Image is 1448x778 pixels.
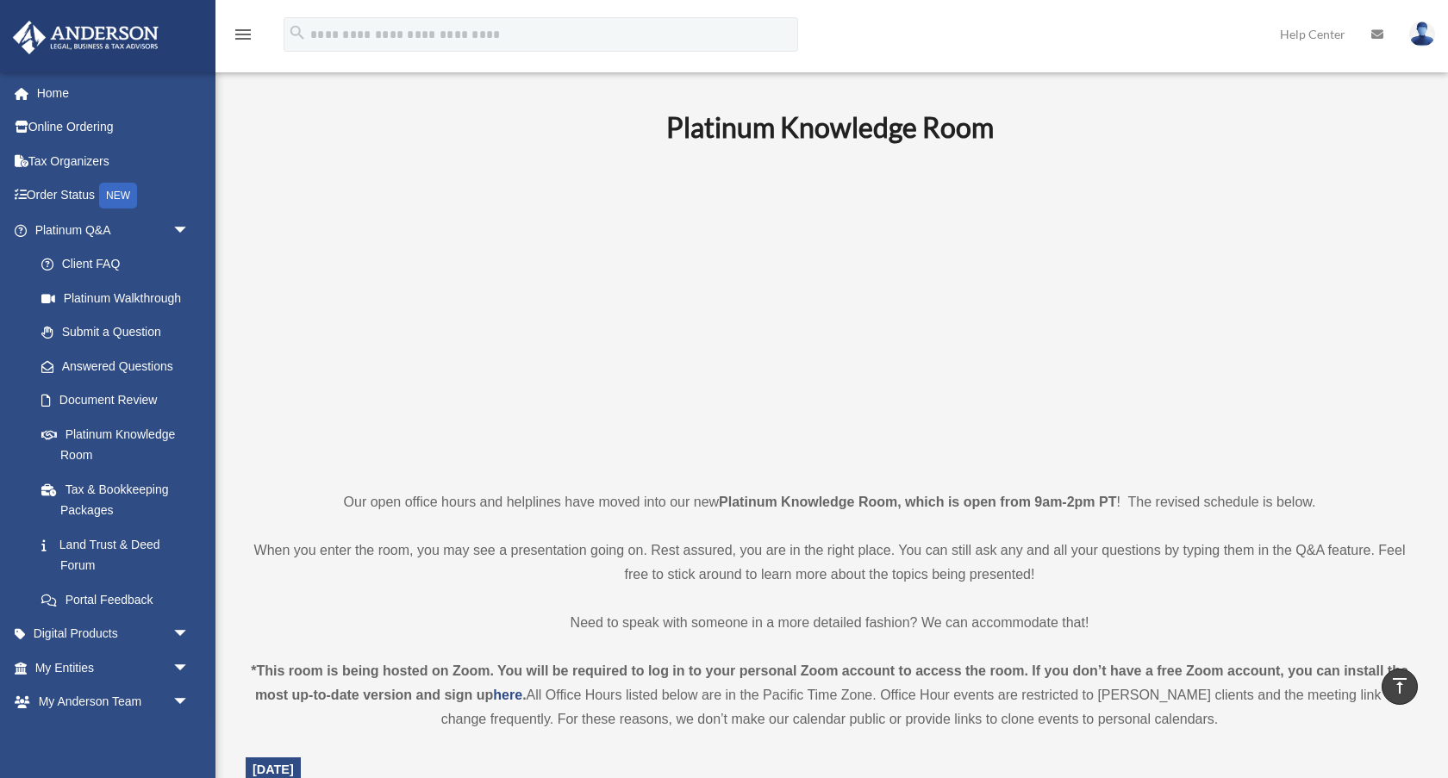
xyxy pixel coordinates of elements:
[24,315,215,350] a: Submit a Question
[253,762,294,776] span: [DATE]
[12,650,215,685] a: My Entitiesarrow_drop_down
[246,611,1414,635] p: Need to speak with someone in a more detailed fashion? We can accommodate that!
[172,617,207,652] span: arrow_drop_down
[24,527,215,582] a: Land Trust & Deed Forum
[24,417,207,472] a: Platinum Knowledge Room
[251,663,1408,702] strong: *This room is being hosted on Zoom. You will be required to log in to your personal Zoom account ...
[1389,675,1410,696] i: vertical_align_top
[24,582,215,617] a: Portal Feedback
[288,23,307,42] i: search
[172,719,207,754] span: arrow_drop_down
[99,183,137,209] div: NEW
[24,247,215,282] a: Client FAQ
[24,472,215,527] a: Tax & Bookkeeping Packages
[12,178,215,214] a: Order StatusNEW
[246,659,1414,731] div: All Office Hours listed below are in the Pacific Time Zone. Office Hour events are restricted to ...
[233,24,253,45] i: menu
[12,144,215,178] a: Tax Organizers
[12,76,215,110] a: Home
[12,110,215,145] a: Online Ordering
[24,281,215,315] a: Platinum Walkthrough
[571,167,1089,458] iframe: 231110_Toby_KnowledgeRoom
[233,30,253,45] a: menu
[719,495,1116,509] strong: Platinum Knowledge Room, which is open from 9am-2pm PT
[172,685,207,720] span: arrow_drop_down
[172,213,207,248] span: arrow_drop_down
[12,685,215,719] a: My Anderson Teamarrow_drop_down
[666,110,994,144] b: Platinum Knowledge Room
[1409,22,1435,47] img: User Pic
[24,349,215,383] a: Answered Questions
[246,538,1414,587] p: When you enter the room, you may see a presentation going on. Rest assured, you are in the right ...
[522,688,526,702] strong: .
[12,617,215,651] a: Digital Productsarrow_drop_down
[1382,669,1418,705] a: vertical_align_top
[24,383,215,418] a: Document Review
[12,719,215,753] a: My Documentsarrow_drop_down
[493,688,522,702] a: here
[246,490,1414,514] p: Our open office hours and helplines have moved into our new ! The revised schedule is below.
[172,650,207,686] span: arrow_drop_down
[8,21,164,54] img: Anderson Advisors Platinum Portal
[12,213,215,247] a: Platinum Q&Aarrow_drop_down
